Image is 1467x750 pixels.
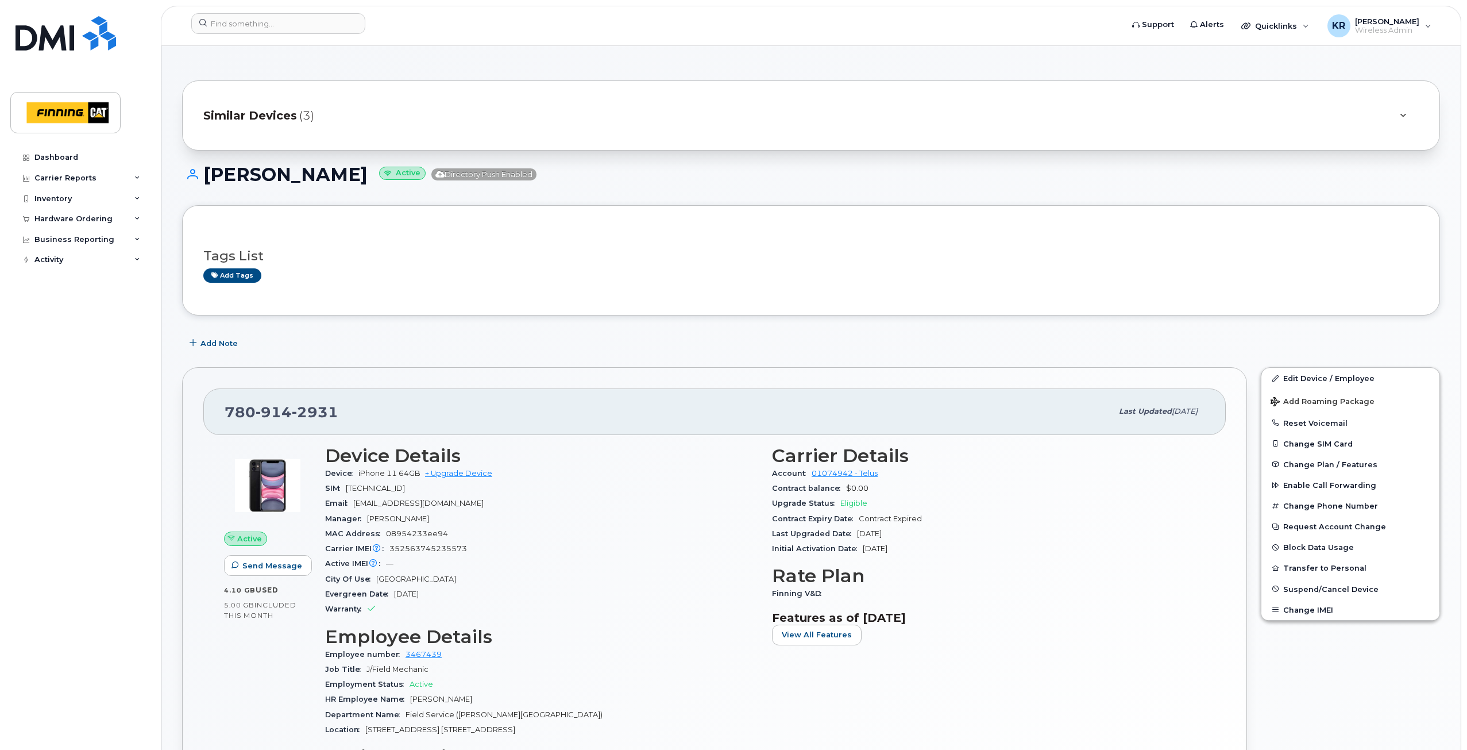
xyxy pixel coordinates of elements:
[1119,407,1172,416] span: Last updated
[840,499,867,507] span: Eligible
[406,650,442,659] a: 3467439
[772,499,840,507] span: Upgrade Status
[1261,557,1439,578] button: Transfer to Personal
[224,555,312,576] button: Send Message
[772,611,1205,625] h3: Features as of [DATE]
[325,559,386,568] span: Active IMEI
[203,268,261,283] a: Add tags
[410,695,472,703] span: [PERSON_NAME]
[772,514,859,523] span: Contract Expiry Date
[1261,537,1439,557] button: Block Data Usage
[325,575,376,583] span: City Of Use
[1417,700,1458,741] iframe: Messenger Launcher
[256,586,279,594] span: used
[325,680,410,689] span: Employment Status
[182,164,1440,184] h1: [PERSON_NAME]
[425,469,492,478] a: + Upgrade Device
[1261,413,1439,433] button: Reset Voicemail
[1283,584,1379,593] span: Suspend/Cancel Device
[325,529,386,538] span: MAC Address
[200,338,238,349] span: Add Note
[1261,516,1439,537] button: Request Account Change
[772,469,812,478] span: Account
[1261,433,1439,454] button: Change SIM Card
[859,514,922,523] span: Contract Expired
[389,544,467,553] span: 352563745235573
[1261,454,1439,475] button: Change Plan / Features
[367,514,429,523] span: [PERSON_NAME]
[782,629,852,640] span: View All Features
[224,601,296,620] span: included this month
[366,665,428,674] span: J/Field Mechanic
[772,544,863,553] span: Initial Activation Date
[353,499,484,507] span: [EMAIL_ADDRESS][DOMAIN_NAME]
[203,249,1419,263] h3: Tags List
[1261,495,1439,516] button: Change Phone Number
[182,333,248,353] button: Add Note
[365,725,515,734] span: [STREET_ADDRESS] [STREET_ADDRESS]
[1172,407,1198,416] span: [DATE]
[846,484,868,493] span: $0.00
[325,544,389,553] span: Carrier IMEI
[772,484,846,493] span: Contract balance
[772,529,857,538] span: Last Upgraded Date
[1261,579,1439,599] button: Suspend/Cancel Device
[1261,368,1439,389] a: Edit Device / Employee
[406,710,603,719] span: Field Service ([PERSON_NAME][GEOGRAPHIC_DATA])
[386,529,448,538] span: 08954233ee94
[394,590,419,598] span: [DATE]
[812,469,878,478] a: 01074942 - Telus
[325,499,353,507] span: Email
[225,403,338,421] span: 780
[292,403,338,421] span: 2931
[325,725,365,734] span: Location
[325,514,367,523] span: Manager
[256,403,292,421] span: 914
[1261,389,1439,413] button: Add Roaming Package
[410,680,433,689] span: Active
[863,544,887,553] span: [DATE]
[1283,481,1376,490] span: Enable Call Forwarding
[1261,599,1439,620] button: Change IMEI
[242,560,302,571] span: Send Message
[358,469,420,478] span: iPhone 11 64GB
[325,590,394,598] span: Evergreen Date
[431,168,536,180] span: Directory Push Enabled
[325,710,406,719] span: Department Name
[772,566,1205,586] h3: Rate Plan
[376,575,456,583] span: [GEOGRAPHIC_DATA]
[325,665,366,674] span: Job Title
[237,533,262,544] span: Active
[772,589,827,598] span: Finning V&D
[325,695,410,703] span: HR Employee Name
[379,167,426,180] small: Active
[772,625,862,645] button: View All Features
[1261,475,1439,495] button: Enable Call Forwarding
[386,559,393,568] span: —
[857,529,882,538] span: [DATE]
[346,484,405,493] span: [TECHNICAL_ID]
[299,107,314,124] span: (3)
[203,107,297,124] span: Similar Devices
[1271,397,1375,408] span: Add Roaming Package
[233,451,302,520] img: image20231002-4137094-9apcgt.jpeg
[224,586,256,594] span: 4.10 GB
[224,601,254,609] span: 5.00 GB
[1283,460,1377,468] span: Change Plan / Features
[325,469,358,478] span: Device
[325,605,367,613] span: Warranty
[772,445,1205,466] h3: Carrier Details
[325,650,406,659] span: Employee number
[325,445,758,466] h3: Device Details
[325,626,758,647] h3: Employee Details
[325,484,346,493] span: SIM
